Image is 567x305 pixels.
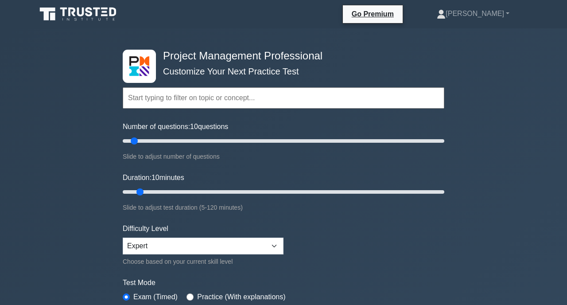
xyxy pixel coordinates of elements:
a: [PERSON_NAME] [416,5,531,23]
div: Slide to adjust number of questions [123,151,444,162]
input: Start typing to filter on topic or concept... [123,87,444,109]
label: Duration: minutes [123,172,184,183]
div: Slide to adjust test duration (5-120 minutes) [123,202,444,213]
h4: Project Management Professional [159,50,401,63]
label: Number of questions: questions [123,121,228,132]
label: Exam (Timed) [133,292,178,302]
label: Practice (With explanations) [197,292,285,302]
a: Go Premium [346,8,399,20]
span: 10 [151,174,159,181]
div: Choose based on your current skill level [123,256,283,267]
span: 10 [190,123,198,130]
label: Difficulty Level [123,223,168,234]
label: Test Mode [123,278,444,288]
